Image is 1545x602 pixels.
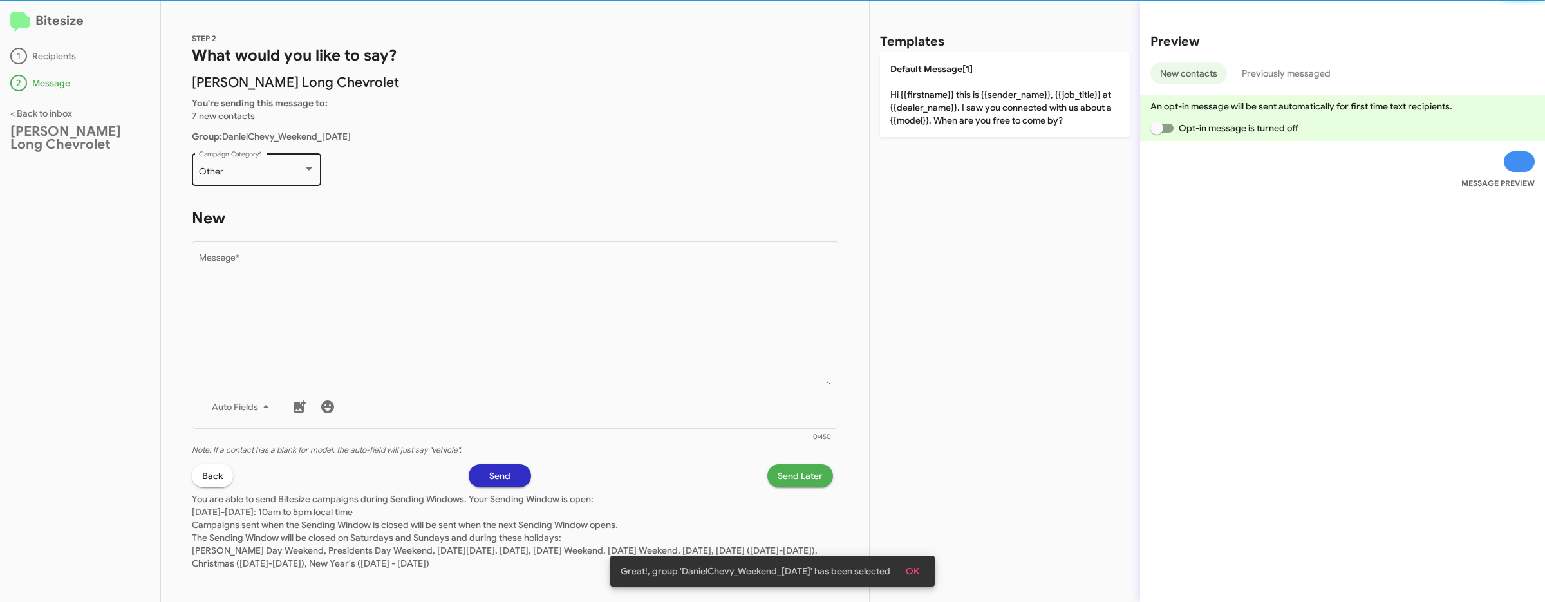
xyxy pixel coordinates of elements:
div: Recipients [10,48,150,64]
h2: Bitesize [10,11,150,32]
i: Note: If a contact has a blank for model, the auto-field will just say "vehicle". [192,445,462,455]
mat-hint: 0/450 [813,433,831,441]
p: [PERSON_NAME] Long Chevrolet [192,76,838,89]
span: Previously messaged [1242,62,1331,84]
p: An opt-in message will be sent automatically for first time text recipients. [1150,100,1535,113]
a: < Back to inbox [10,108,72,119]
div: Message [10,75,150,91]
span: Send Later [778,464,823,487]
span: Great!, group 'DanielChevy_Weekend_[DATE]' has been selected [621,565,890,578]
b: Group: [192,131,222,142]
div: [PERSON_NAME] Long Chevrolet [10,125,150,151]
h1: New [192,208,838,229]
small: MESSAGE PREVIEW [1461,177,1535,190]
div: 1 [10,48,27,64]
span: OK [906,560,919,583]
button: OK [895,560,930,583]
button: Auto Fields [201,395,284,419]
button: Send Later [767,464,833,487]
h2: Templates [880,32,944,52]
img: logo-minimal.svg [10,12,30,32]
b: You're sending this message to: [192,97,328,109]
button: New contacts [1150,62,1227,84]
span: You are able to send Bitesize campaigns during Sending Windows. Your Sending Window is open: [DAT... [192,493,818,569]
p: Hi {{firstname}} this is {{sender_name}}, {{job_title}} at {{dealer_name}}. I saw you connected w... [880,52,1130,137]
span: Default Message[1] [890,63,973,75]
span: Opt-in message is turned off [1179,120,1298,136]
div: 2 [10,75,27,91]
h1: What would you like to say? [192,45,838,66]
h2: Preview [1150,32,1535,52]
span: 7 new contacts [192,110,255,122]
button: Send [469,464,531,487]
span: Other [199,165,223,177]
span: New contacts [1160,62,1217,84]
span: Back [202,464,223,487]
button: Back [192,464,233,487]
span: Auto Fields [212,395,274,419]
span: Send [489,464,510,487]
button: Previously messaged [1232,62,1340,84]
span: DanielChevy_Weekend_[DATE] [192,131,351,142]
span: STEP 2 [192,33,216,43]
